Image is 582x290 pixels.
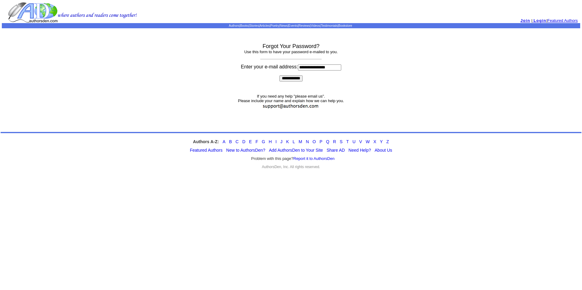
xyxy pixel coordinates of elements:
[262,43,319,49] font: Forgot Your Password?
[269,148,323,153] a: Add AuthorsDen to Your Site
[380,139,383,144] a: Y
[373,139,376,144] a: X
[261,103,321,109] img: support.jpg
[338,24,352,27] a: Bookstore
[270,24,279,27] a: Poetry
[229,24,239,27] a: Authors
[547,18,578,23] a: Featured Authors
[249,139,252,144] a: E
[299,139,302,144] a: M
[349,148,371,153] a: Need Help?
[333,139,336,144] a: R
[299,24,310,27] a: Reviews
[280,139,282,144] a: J
[534,18,546,23] span: Login
[321,24,338,27] a: Testimonials
[240,24,249,27] a: Books
[346,139,349,144] a: T
[262,139,265,144] a: G
[1,165,581,169] div: AuthorsDen, Inc. All rights reserved.
[229,139,232,144] a: B
[320,139,322,144] a: P
[359,139,362,144] a: V
[238,94,344,110] font: If you need any help "please email us". Please include your name and explain how we can help you.
[289,24,298,27] a: Events
[340,139,342,144] a: S
[193,139,219,144] strong: Authors A-Z:
[313,139,316,144] a: O
[241,64,341,69] font: Enter your e-mail address:
[306,139,309,144] a: N
[236,139,239,144] a: C
[532,18,546,23] a: Login
[2,24,580,27] p: | | | | | | | | | |
[326,139,329,144] a: Q
[244,50,338,54] font: Use this form to have your password e-mailed to you.
[293,156,335,161] a: Report it to AuthorsDen
[190,148,223,153] a: Featured Authors
[521,18,530,23] a: Join
[386,139,389,144] a: Z
[375,148,392,153] a: About Us
[226,148,265,153] a: New to AuthorsDen?
[260,24,270,27] a: Articles
[327,148,345,153] a: Share AD
[251,156,335,161] font: Problem with this page?
[242,139,245,144] a: D
[280,24,288,27] a: News
[8,2,137,23] img: logo.gif
[249,24,259,27] a: Stories
[352,139,356,144] a: U
[293,139,295,144] a: L
[366,139,370,144] a: W
[531,18,578,23] font: | |
[311,24,320,27] a: Videos
[286,139,289,144] a: K
[275,139,277,144] a: I
[269,139,272,144] a: H
[255,139,258,144] a: F
[223,139,225,144] a: A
